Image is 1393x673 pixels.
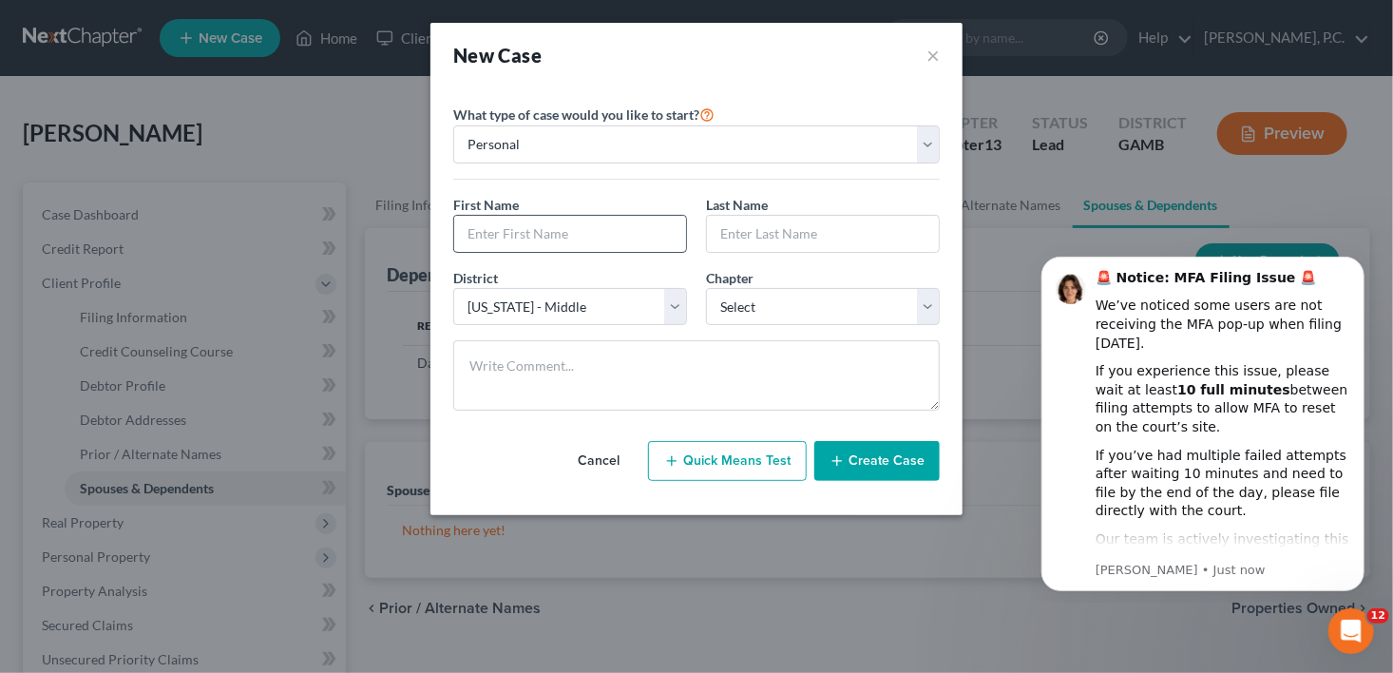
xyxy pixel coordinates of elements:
iframe: Intercom live chat [1328,608,1374,654]
input: Enter Last Name [707,216,939,252]
span: District [453,270,498,286]
button: Quick Means Test [648,441,807,481]
span: First Name [453,197,519,213]
span: Last Name [706,197,768,213]
strong: New Case [453,44,542,67]
iframe: Intercom notifications message [1013,240,1393,603]
button: Cancel [557,442,640,480]
span: Chapter [706,270,754,286]
button: × [926,42,940,68]
input: Enter First Name [454,216,686,252]
span: 12 [1367,608,1389,624]
label: What type of case would you like to start? [453,103,715,125]
button: Create Case [814,441,940,481]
